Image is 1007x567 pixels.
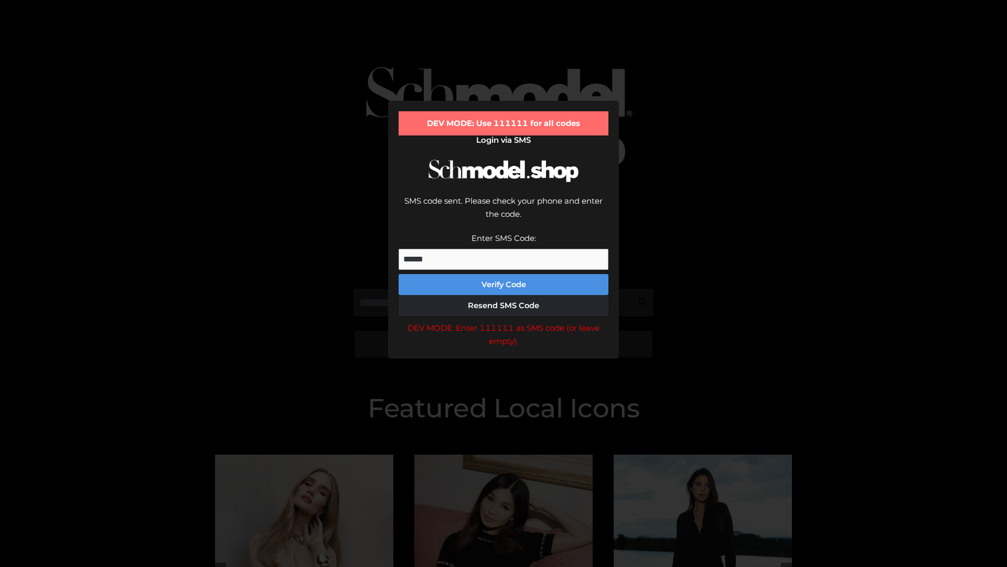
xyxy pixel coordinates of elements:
div: DEV MODE: Use 111111 for all codes [399,111,608,135]
h2: Login via SMS [399,135,608,145]
label: Enter SMS Code: [472,233,536,243]
img: Schmodel Logo [425,150,582,192]
button: Resend SMS Code [399,295,608,316]
div: DEV MODE: Enter 111111 as SMS code (or leave empty). [399,321,608,348]
div: SMS code sent. Please check your phone and enter the code. [399,194,608,232]
button: Verify Code [399,274,608,295]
